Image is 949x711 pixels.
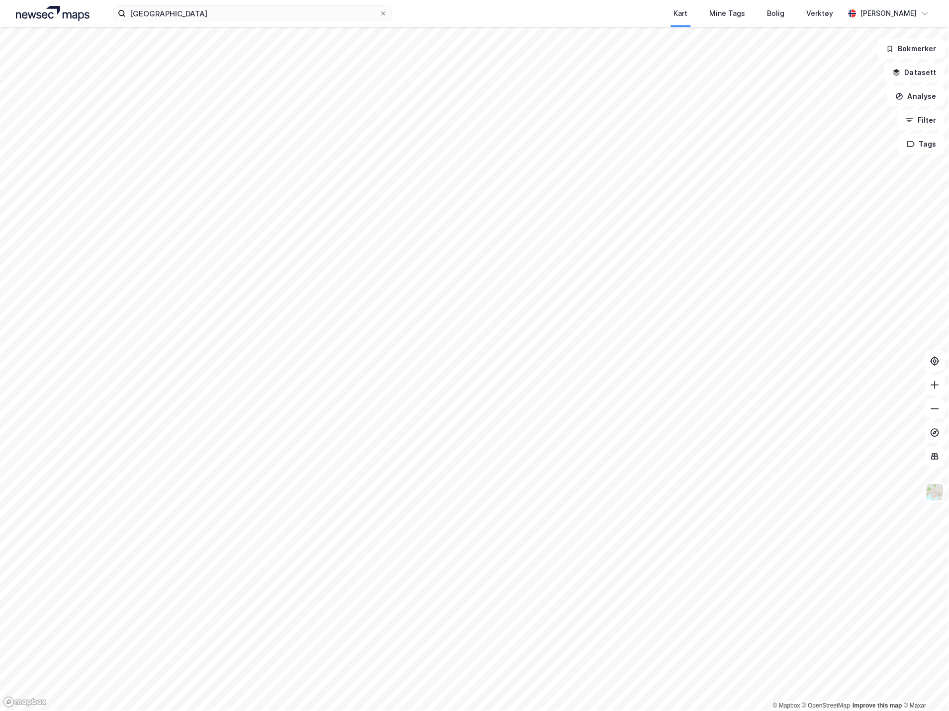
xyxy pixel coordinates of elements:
button: Tags [899,134,945,154]
iframe: Chat Widget [899,663,949,711]
div: Mine Tags [710,7,746,19]
div: Kontrollprogram for chat [899,663,949,711]
input: Søk på adresse, matrikkel, gårdeiere, leietakere eller personer [126,6,380,21]
div: Bolig [767,7,785,19]
a: Mapbox homepage [3,697,47,708]
button: Bokmerker [878,39,945,59]
div: [PERSON_NAME] [860,7,917,19]
a: Improve this map [853,703,902,710]
img: Z [926,483,945,502]
button: Datasett [884,63,945,82]
button: Analyse [887,86,945,106]
a: OpenStreetMap [802,703,851,710]
div: Kart [674,7,688,19]
div: Verktøy [807,7,834,19]
a: Mapbox [773,703,800,710]
img: logo.a4113a55bc3d86da70a041830d287a7e.svg [16,6,90,21]
button: Filter [897,110,945,130]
